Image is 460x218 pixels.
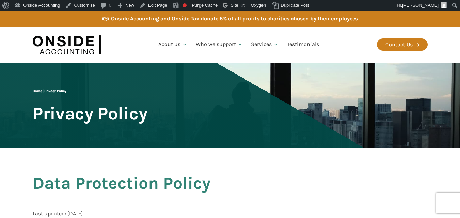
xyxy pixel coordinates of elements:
div: Focus keyphrase not set [183,3,187,7]
a: Who we support [192,33,247,56]
div: Onside Accounting and Onside Tax donate 5% of all profits to charities chosen by their employees [111,14,358,23]
span: Privacy Policy [33,104,147,123]
a: Home [33,89,42,93]
span: Privacy Policy [44,89,66,93]
a: Services [247,33,283,56]
a: About us [154,33,192,56]
div: Contact Us [385,40,413,49]
img: Onside Accounting [33,32,101,58]
a: Testimonials [283,33,323,56]
span: Site Kit [231,3,244,8]
div: Last updated: [DATE] [33,209,83,218]
h2: Data Protection Policy [33,174,210,209]
span: [PERSON_NAME] [402,3,439,8]
a: Contact Us [377,38,428,51]
span: | [33,89,66,93]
